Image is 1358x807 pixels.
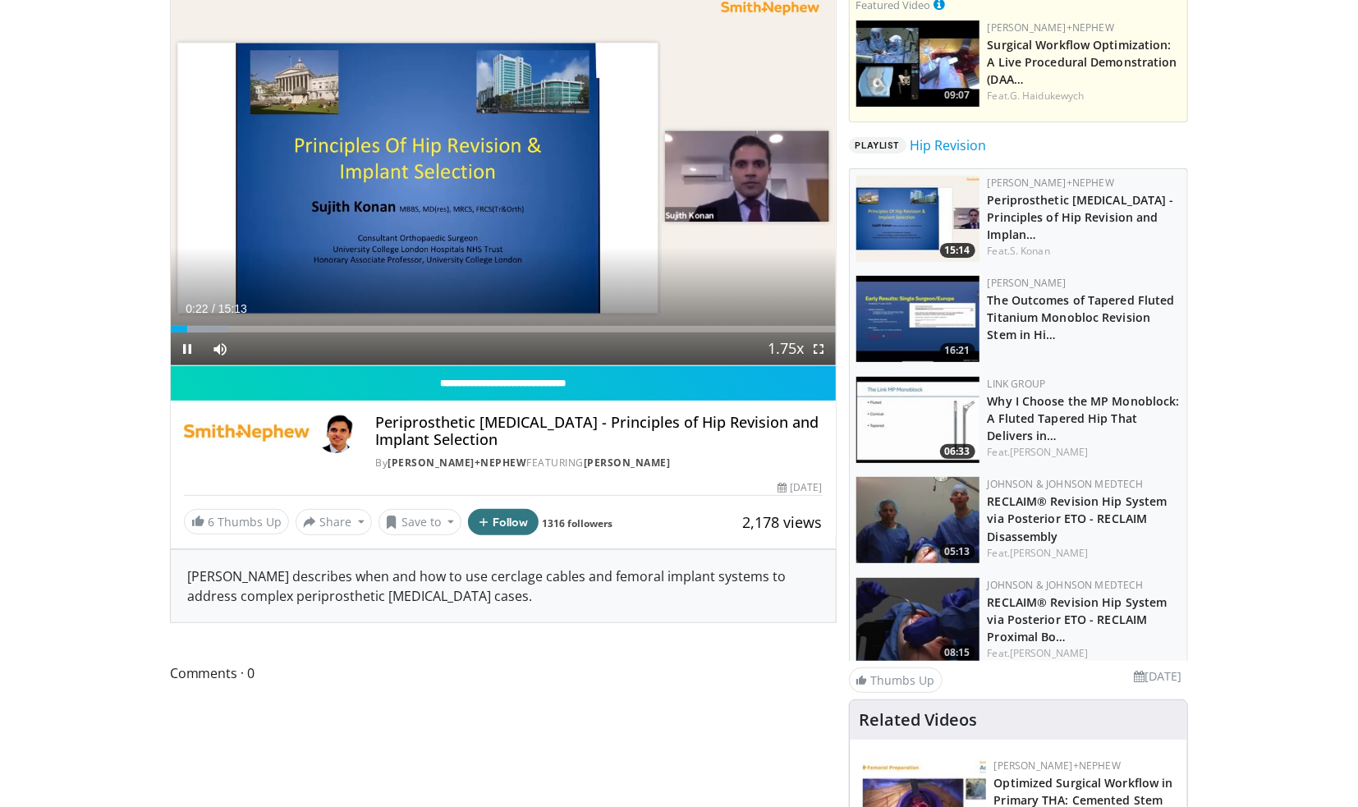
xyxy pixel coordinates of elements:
[988,37,1177,87] a: Surgical Workflow Optimization: A Live Procedural Demonstration (DAA…
[860,710,978,730] h4: Related Videos
[468,509,539,535] button: Follow
[988,377,1046,391] a: LINK Group
[186,302,208,315] span: 0:22
[988,646,1181,661] div: Feat.
[856,176,980,262] img: 002aa708-b8c0-471c-96d1-f27ec4e334a2.150x105_q85_crop-smart_upscale.jpg
[1010,244,1050,258] a: S. Konan
[171,550,836,622] div: [PERSON_NAME] describes when and how to use cerclage cables and femoral implant systems to addres...
[184,509,289,534] a: 6 Thumbs Up
[856,377,980,463] img: f021a05b-62e6-4a34-b856-baa9a0bd3caa.150x105_q85_crop-smart_upscale.jpg
[849,667,943,693] a: Thumbs Up
[849,137,906,154] span: Playlist
[988,192,1174,242] a: Periprosthetic [MEDICAL_DATA] - Principles of Hip Revision and Implan…
[218,302,247,315] span: 15:13
[778,480,822,495] div: [DATE]
[856,477,980,563] img: d9caa6aa-a80a-4f74-b6e8-bf4b58c806d6.150x105_q85_crop-smart_upscale.jpg
[1134,667,1181,685] li: [DATE]
[803,332,836,365] button: Fullscreen
[856,276,980,362] a: 16:21
[212,302,215,315] span: /
[856,176,980,262] a: 15:14
[375,456,822,470] div: By FEATURING
[378,509,462,535] button: Save to
[940,544,975,559] span: 05:13
[910,135,986,155] a: Hip Revision
[1010,546,1088,560] a: [PERSON_NAME]
[988,244,1181,259] div: Feat.
[988,546,1181,561] div: Feat.
[296,509,372,535] button: Share
[170,663,837,684] span: Comments 0
[856,578,980,664] a: 08:15
[171,332,204,365] button: Pause
[988,89,1181,103] div: Feat.
[543,516,613,530] a: 1316 followers
[940,645,975,660] span: 08:15
[856,21,980,107] a: 09:07
[988,292,1175,342] a: The Outcomes of Tapered Fluted Titanium Monobloc Revision Stem in Hi…
[988,594,1168,644] a: RECLAIM® Revision Hip System via Posterior ETO - RECLAIM Proximal Bo…
[743,512,823,532] span: 2,178 views
[770,332,803,365] button: Playback Rate
[316,414,356,453] img: Avatar
[988,477,1144,491] a: Johnson & Johnson MedTech
[184,414,310,453] img: Smith+Nephew
[988,176,1114,190] a: [PERSON_NAME]+Nephew
[584,456,671,470] a: [PERSON_NAME]
[940,243,975,258] span: 15:14
[1010,89,1084,103] a: G. Haidukewych
[988,21,1114,34] a: [PERSON_NAME]+Nephew
[388,456,526,470] a: [PERSON_NAME]+Nephew
[988,276,1067,290] a: [PERSON_NAME]
[994,759,1121,773] a: [PERSON_NAME]+Nephew
[171,326,836,332] div: Progress Bar
[988,393,1180,443] a: Why I Choose the MP Monoblock: A Fluted Tapered Hip That Delivers in…
[940,88,975,103] span: 09:07
[856,21,980,107] img: bcfc90b5-8c69-4b20-afee-af4c0acaf118.150x105_q85_crop-smart_upscale.jpg
[988,578,1144,592] a: Johnson & Johnson MedTech
[208,514,214,530] span: 6
[204,332,236,365] button: Mute
[1010,646,1088,660] a: [PERSON_NAME]
[856,477,980,563] a: 05:13
[856,578,980,664] img: a854910c-9a10-40bd-9e91-6ee3b78d3eb4.150x105_q85_crop-smart_upscale.jpg
[1010,445,1088,459] a: [PERSON_NAME]
[375,414,822,449] h4: Periprosthetic [MEDICAL_DATA] - Principles of Hip Revision and Implant Selection
[940,444,975,459] span: 06:33
[856,276,980,362] img: cc011e45-41f4-4196-b53e-c02914438252.150x105_q85_crop-smart_upscale.jpg
[940,343,975,358] span: 16:21
[988,493,1168,543] a: RECLAIM® Revision Hip System via Posterior ETO - RECLAIM Disassembly
[856,377,980,463] a: 06:33
[988,445,1181,460] div: Feat.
